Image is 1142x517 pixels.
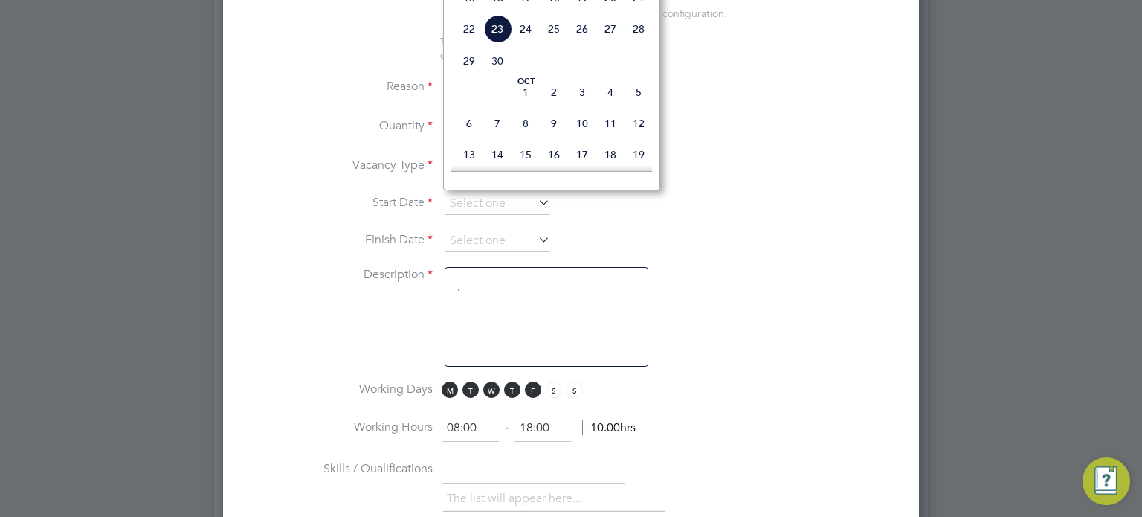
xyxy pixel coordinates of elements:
span: 19 [625,141,653,169]
span: 26 [568,15,596,43]
span: The status determination for this position can be updated after creating the vacancy [440,35,641,62]
span: T [462,382,479,398]
span: 16 [540,141,568,169]
span: 9 [540,109,568,138]
span: 10 [568,109,596,138]
span: Oct [512,78,540,86]
span: S [567,382,583,398]
span: 18 [596,141,625,169]
label: Start Date [247,195,433,211]
span: 28 [625,15,653,43]
label: Working Days [247,382,433,397]
input: 17:00 [514,415,572,442]
span: W [483,382,500,398]
span: F [525,382,541,398]
span: 29 [455,47,483,75]
span: 22 [455,15,483,43]
span: 24 [512,15,540,43]
span: 10.00hrs [582,420,636,435]
span: 3 [568,78,596,106]
span: 13 [455,141,483,169]
span: 2 [540,78,568,106]
label: Reason [247,79,433,94]
input: Select one [445,230,550,252]
span: 27 [596,15,625,43]
span: 11 [596,109,625,138]
label: Finish Date [247,232,433,248]
input: Select one [445,193,550,215]
span: M [442,382,458,398]
span: 15 [512,141,540,169]
span: 4 [596,78,625,106]
span: T [504,382,520,398]
span: 25 [540,15,568,43]
input: 08:00 [442,415,499,442]
span: 17 [568,141,596,169]
span: 14 [483,141,512,169]
label: Description [247,267,433,283]
span: ‐ [502,420,512,435]
span: 1 [512,78,540,106]
span: S [546,382,562,398]
span: 30 [483,47,512,75]
label: Vacancy Type [247,158,433,173]
span: 23 [483,15,512,43]
button: Engage Resource Center [1083,457,1130,505]
span: 8 [512,109,540,138]
span: 7 [483,109,512,138]
label: Quantity [247,118,433,134]
div: This feature can be enabled under this client's configuration. [442,3,727,20]
li: The list will appear here... [447,489,587,509]
span: 12 [625,109,653,138]
label: Working Hours [247,420,433,435]
span: 6 [455,109,483,138]
label: Skills / Qualifications [247,461,433,477]
span: 5 [625,78,653,106]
